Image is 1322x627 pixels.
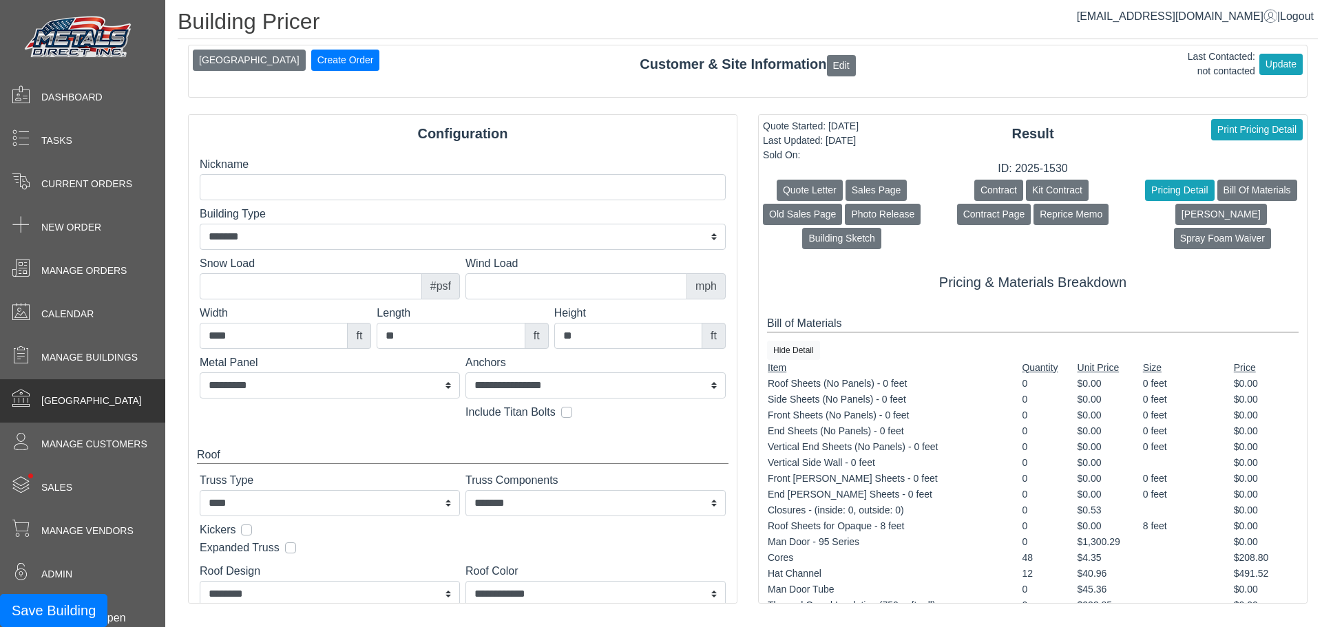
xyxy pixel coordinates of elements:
td: $0.00 [1233,455,1299,471]
h5: Pricing & Materials Breakdown [767,274,1299,290]
span: [GEOGRAPHIC_DATA] [41,394,142,408]
span: Manage Orders [41,264,127,278]
a: [EMAIL_ADDRESS][DOMAIN_NAME] [1077,10,1277,22]
div: | [1077,8,1314,25]
td: Unit Price [1077,360,1142,376]
td: $0.00 [1233,534,1299,550]
td: $0.00 [1077,376,1142,392]
button: Contract Page [957,204,1031,225]
label: Truss Components [465,472,726,489]
div: ID: 2025-1530 [759,160,1307,177]
td: 0 [1021,534,1076,550]
td: $0.00 [1077,423,1142,439]
button: Old Sales Page [763,204,842,225]
span: Dashboard [41,90,103,105]
span: Calendar [41,307,94,321]
label: Building Type [200,206,726,222]
td: Roof Sheets (No Panels) - 0 feet [767,376,1021,392]
button: Bill Of Materials [1217,180,1297,201]
td: $0.00 [1233,423,1299,439]
td: Man Door - 95 Series [767,534,1021,550]
td: 0 [1021,407,1076,423]
td: $0.00 [1233,518,1299,534]
td: 0 feet [1142,423,1233,439]
td: $0.00 [1233,439,1299,455]
button: [PERSON_NAME] [1175,204,1267,225]
span: Manage Customers [41,437,147,451]
td: $0.00 [1077,487,1142,502]
td: Quantity [1021,360,1076,376]
td: 0 feet [1142,439,1233,455]
td: 0 feet [1142,392,1233,407]
div: Quote Started: [DATE] [763,119,859,134]
span: Tasks [41,134,72,148]
td: Size [1142,360,1233,376]
td: Vertical End Sheets (No Panels) - 0 feet [767,439,1021,455]
td: $0.00 [1233,376,1299,392]
td: $0.00 [1077,455,1142,471]
td: 0 [1021,376,1076,392]
td: $0.00 [1233,392,1299,407]
button: Update [1259,54,1303,75]
label: Kickers [200,522,235,538]
span: Sales [41,480,72,495]
td: Vertical Side Wall - 0 feet [767,455,1021,471]
label: Expanded Truss [200,540,280,556]
label: Width [200,305,371,321]
div: Result [759,123,1307,144]
td: $45.36 [1077,582,1142,597]
button: Quote Letter [777,180,843,201]
button: Edit [827,55,856,76]
td: $0.00 [1233,597,1299,613]
td: $0.00 [1077,407,1142,423]
td: Price [1233,360,1299,376]
span: New Order [41,220,101,235]
div: ft [347,323,371,349]
td: Front [PERSON_NAME] Sheets - 0 feet [767,471,1021,487]
td: Thermal Guard Insulation (750 sqft roll) [767,597,1021,613]
td: 12 [1021,566,1076,582]
td: Item [767,360,1021,376]
td: $491.52 [1233,566,1299,582]
div: ft [702,323,726,349]
td: 0 [1021,455,1076,471]
td: 8 feet [1142,518,1233,534]
label: Include Titan Bolts [465,404,556,421]
label: Anchors [465,354,726,371]
td: 0 [1021,471,1076,487]
div: mph [686,273,726,299]
div: Roof [197,447,728,464]
td: 0 feet [1142,471,1233,487]
span: Logout [1280,10,1314,22]
button: Spray Foam Waiver [1174,228,1271,249]
td: 0 [1021,423,1076,439]
label: Length [377,305,548,321]
button: Print Pricing Detail [1211,119,1303,140]
td: 0 [1021,518,1076,534]
td: $4.35 [1077,550,1142,566]
td: Man Door Tube [767,582,1021,597]
div: ft [525,323,549,349]
button: Building Sketch [802,228,881,249]
td: $0.00 [1077,439,1142,455]
td: 0 [1021,502,1076,518]
td: $0.00 [1233,487,1299,502]
td: $208.80 [1233,550,1299,566]
span: Current Orders [41,177,132,191]
button: [GEOGRAPHIC_DATA] [193,50,306,71]
button: Create Order [311,50,380,71]
span: Manage Buildings [41,350,138,365]
td: $0.00 [1077,471,1142,487]
td: 0 [1021,487,1076,502]
label: Snow Load [200,255,460,272]
td: 0 [1021,439,1076,455]
label: Roof Design [200,563,460,580]
td: 0 feet [1142,376,1233,392]
td: $0.53 [1077,502,1142,518]
div: Customer & Site Information [189,54,1307,76]
td: Hat Channel [767,566,1021,582]
span: Admin [41,567,72,582]
td: End [PERSON_NAME] Sheets - 0 feet [767,487,1021,502]
td: $1,300.29 [1077,534,1142,550]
